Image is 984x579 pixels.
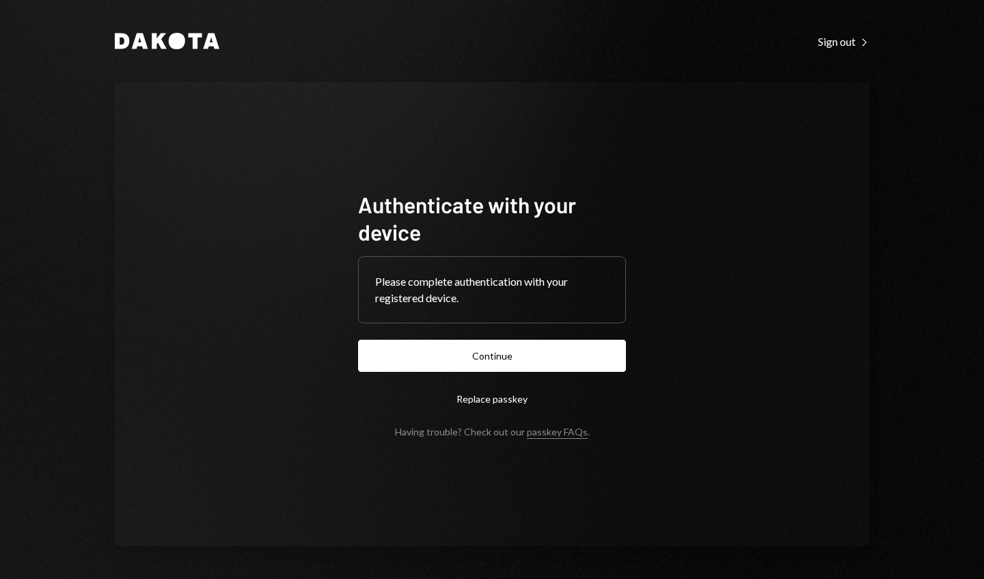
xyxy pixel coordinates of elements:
[818,33,869,49] a: Sign out
[395,426,590,437] div: Having trouble? Check out our .
[358,191,626,245] h1: Authenticate with your device
[358,340,626,372] button: Continue
[358,383,626,415] button: Replace passkey
[818,35,869,49] div: Sign out
[527,426,588,439] a: passkey FAQs
[375,273,609,306] div: Please complete authentication with your registered device.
